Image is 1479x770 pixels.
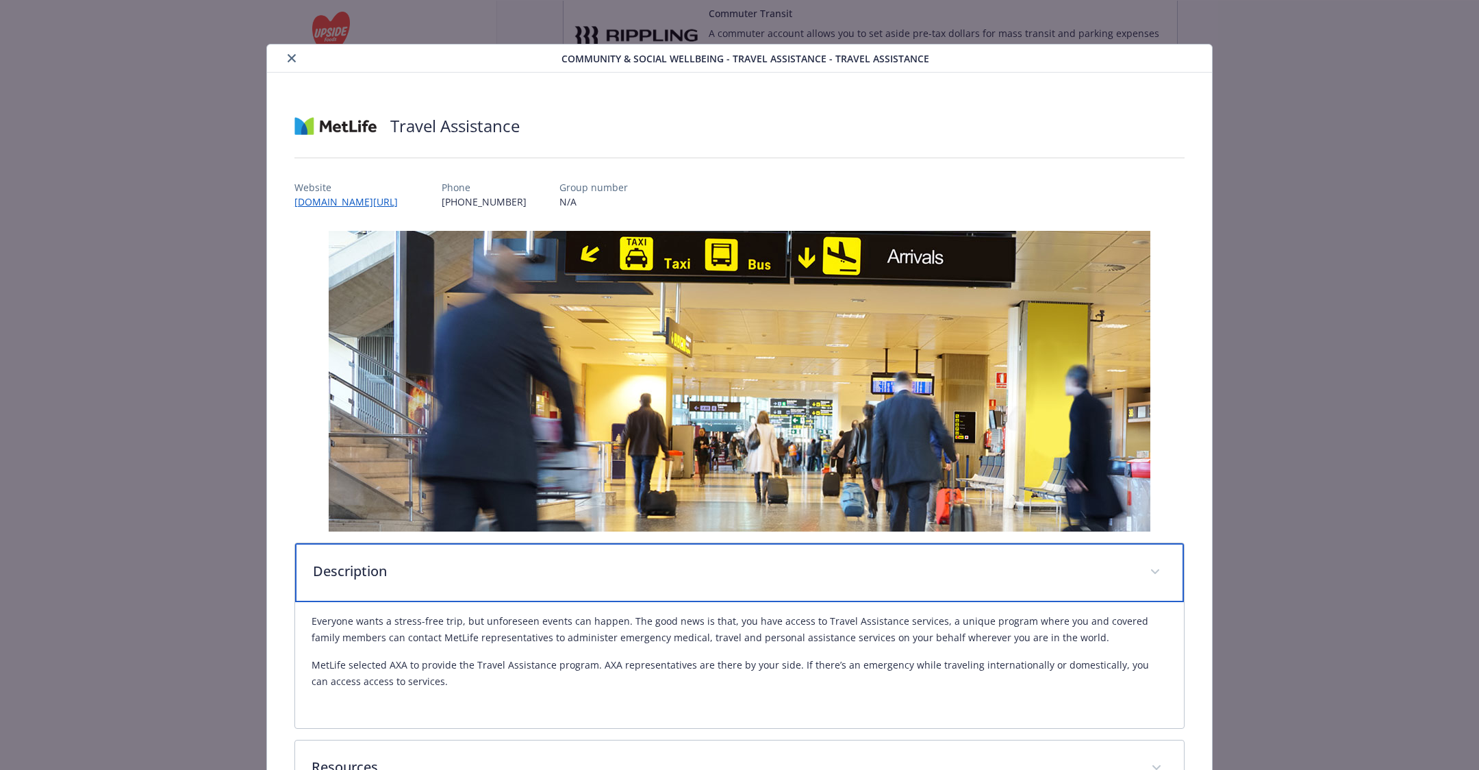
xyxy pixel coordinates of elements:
p: N/A [559,195,628,209]
p: Website [294,180,409,195]
p: [PHONE_NUMBER] [442,195,527,209]
div: Description [295,543,1184,602]
p: Phone [442,180,527,195]
p: MetLife selected AXA to provide the Travel Assistance program. AXA representatives are there by y... [312,657,1167,690]
img: Metlife Inc [294,105,377,147]
p: Description [313,561,1133,582]
p: Group number [559,180,628,195]
button: close [283,50,300,66]
p: Everyone wants a stress-free trip, but unforeseen events can happen. The good news is that, you h... [312,613,1167,646]
span: Community & Social Wellbeing - Travel Assistance - Travel Assistance [561,51,929,66]
div: Description [295,602,1184,728]
h2: Travel Assistance [390,114,520,138]
img: banner [329,231,1150,532]
a: [DOMAIN_NAME][URL] [294,195,409,208]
